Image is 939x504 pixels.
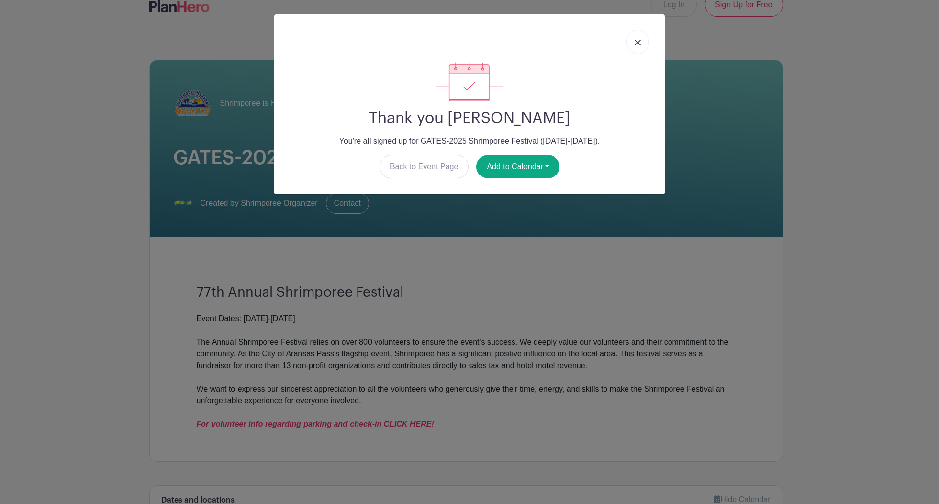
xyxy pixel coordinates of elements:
[476,155,559,178] button: Add to Calendar
[282,109,657,128] h2: Thank you [PERSON_NAME]
[635,40,641,45] img: close_button-5f87c8562297e5c2d7936805f587ecaba9071eb48480494691a3f1689db116b3.svg
[282,135,657,147] p: You're all signed up for GATES-2025 Shrimporee Festival ([DATE]-[DATE]).
[436,62,503,101] img: signup_complete-c468d5dda3e2740ee63a24cb0ba0d3ce5d8a4ecd24259e683200fb1569d990c8.svg
[380,155,469,178] a: Back to Event Page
